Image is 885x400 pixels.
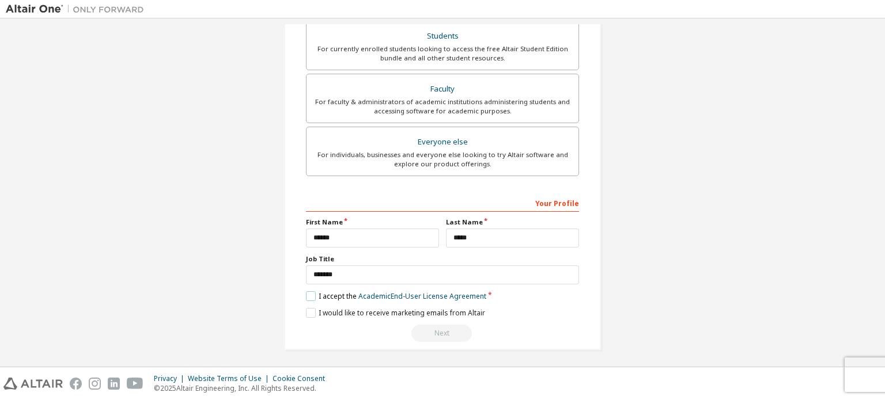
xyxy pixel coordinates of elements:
[306,291,486,301] label: I accept the
[108,378,120,390] img: linkedin.svg
[306,218,439,227] label: First Name
[313,44,572,63] div: For currently enrolled students looking to access the free Altair Student Edition bundle and all ...
[89,378,101,390] img: instagram.svg
[306,308,485,318] label: I would like to receive marketing emails from Altair
[446,218,579,227] label: Last Name
[313,134,572,150] div: Everyone else
[154,383,332,393] p: © 2025 Altair Engineering, Inc. All Rights Reserved.
[313,97,572,116] div: For faculty & administrators of academic institutions administering students and accessing softwa...
[306,325,579,342] div: Read and acccept EULA to continue
[313,28,572,44] div: Students
[358,291,486,301] a: Academic End-User License Agreement
[306,254,579,264] label: Job Title
[273,374,332,383] div: Cookie Consent
[70,378,82,390] img: facebook.svg
[313,81,572,97] div: Faculty
[6,3,150,15] img: Altair One
[154,374,188,383] div: Privacy
[306,193,579,212] div: Your Profile
[127,378,143,390] img: youtube.svg
[3,378,63,390] img: altair_logo.svg
[188,374,273,383] div: Website Terms of Use
[313,150,572,169] div: For individuals, businesses and everyone else looking to try Altair software and explore our prod...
